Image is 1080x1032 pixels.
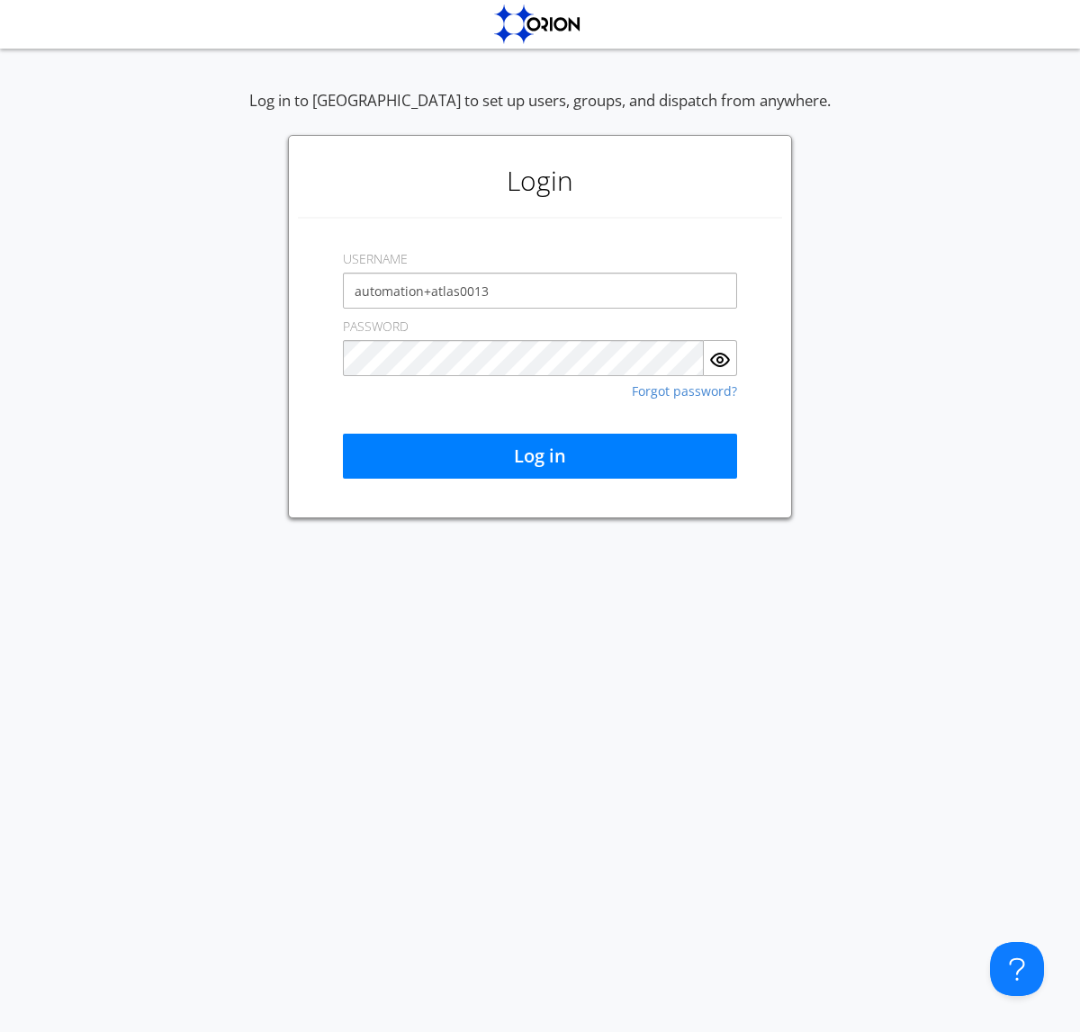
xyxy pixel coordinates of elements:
[343,318,409,336] label: PASSWORD
[709,349,731,371] img: eye.svg
[704,340,737,376] button: Show Password
[249,90,831,135] div: Log in to [GEOGRAPHIC_DATA] to set up users, groups, and dispatch from anywhere.
[298,145,782,217] h1: Login
[343,434,737,479] button: Log in
[343,340,704,376] input: Password
[632,385,737,398] a: Forgot password?
[990,942,1044,996] iframe: Toggle Customer Support
[343,250,408,268] label: USERNAME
